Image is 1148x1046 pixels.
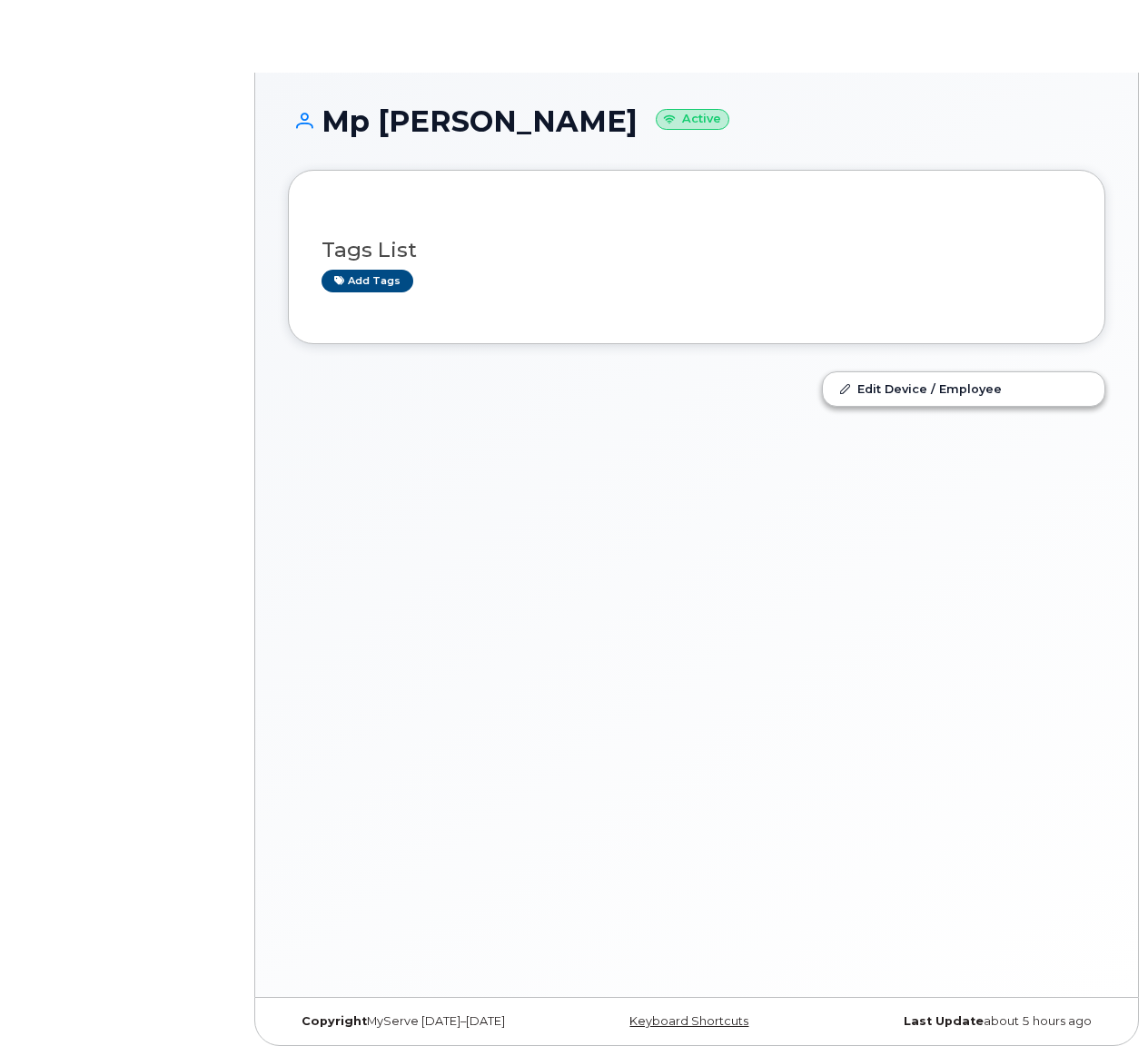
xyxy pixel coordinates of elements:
strong: Last Update [904,1014,984,1028]
div: about 5 hours ago [833,1014,1105,1029]
a: Add tags [322,270,413,292]
a: Edit Device / Employee [823,372,1104,405]
strong: Copyright [302,1014,367,1028]
small: Active [656,109,729,130]
h3: Tags List [322,239,1072,261]
a: Keyboard Shortcuts [629,1014,748,1028]
h1: Mp [PERSON_NAME] [288,105,1105,137]
div: MyServe [DATE]–[DATE] [288,1014,560,1029]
